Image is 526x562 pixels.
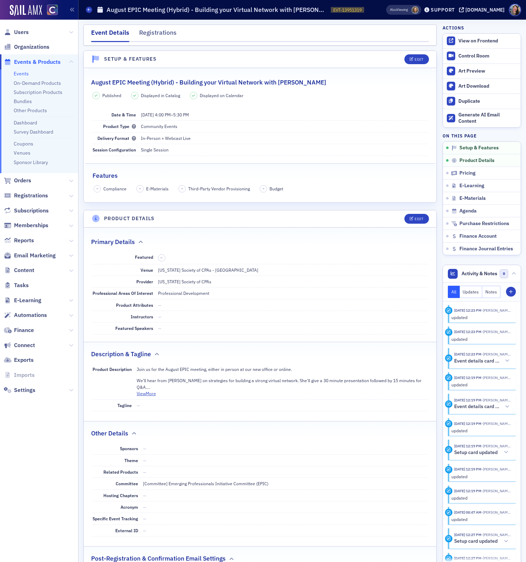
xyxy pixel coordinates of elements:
[4,28,29,36] a: Users
[459,7,507,12] button: [DOMAIN_NAME]
[445,466,452,473] div: Update
[4,222,48,229] a: Memberships
[481,556,511,561] span: Lindsay Moore
[459,183,484,189] span: E-Learning
[454,308,481,313] time: 8/7/2025 12:23 PM
[445,509,452,516] div: Update
[14,150,30,156] a: Venues
[4,58,61,66] a: Events & Products
[14,58,61,66] span: Events & Products
[136,279,153,284] span: Provider
[97,135,136,141] span: Delivery Format
[481,510,511,515] span: Lindsay Moore
[443,79,521,94] a: Art Download
[445,535,452,542] div: Activity
[155,112,171,117] time: 4:00 PM
[454,488,481,493] time: 8/7/2025 12:19 PM
[454,375,481,380] time: 8/7/2025 12:19 PM
[459,246,513,252] span: Finance Journal Entries
[443,25,464,31] h4: Actions
[454,398,481,402] time: 8/7/2025 12:19 PM
[4,207,49,215] a: Subscriptions
[460,286,483,298] button: Updates
[445,354,452,362] div: Activity
[104,215,155,222] h4: Product Details
[117,402,132,408] span: Tagline
[458,53,517,59] div: Control Room
[454,329,481,334] time: 8/7/2025 12:23 PM
[445,307,452,314] div: Update
[91,28,129,42] div: Event Details
[141,123,177,129] span: Community Events
[459,170,476,176] span: Pricing
[143,504,146,510] span: —
[454,467,481,472] time: 8/7/2025 12:19 PM
[141,135,191,141] span: In-Person + Webcast Live
[454,510,481,515] time: 7/18/2025 08:47 AM
[454,532,481,537] time: 6/30/2025 12:27 PM
[509,4,521,16] span: Profile
[481,488,511,493] span: Lindsay Moore
[445,374,452,381] div: Update
[262,186,265,191] span: –
[459,195,486,202] span: E-Materials
[454,421,481,426] time: 8/7/2025 12:19 PM
[14,282,29,289] span: Tasks
[131,314,153,319] span: Instructors
[103,123,136,129] span: Product Type
[458,112,517,124] div: Generate AI Email Content
[137,402,140,408] span: —
[448,286,460,298] button: All
[91,350,151,359] h2: Description & Tagline
[143,516,146,521] span: —
[10,5,42,16] img: SailAMX
[269,185,283,192] span: Budget
[14,237,34,244] span: Reports
[481,532,511,537] span: Lindsay Moore
[481,421,511,426] span: Lindsay Moore
[451,516,511,522] div: updated
[445,420,452,427] div: Update
[158,267,258,273] span: [US_STATE] Society of CPAs - [GEOGRAPHIC_DATA]
[4,386,35,394] a: Settings
[14,311,47,319] span: Automations
[451,495,511,501] div: updated
[454,556,481,561] time: 6/30/2025 12:27 PM
[14,207,49,215] span: Subscriptions
[143,469,146,475] span: —
[451,336,511,342] div: updated
[4,192,48,199] a: Registrations
[333,7,362,13] span: EVT-13951319
[454,443,481,448] time: 8/7/2025 12:19 PM
[14,371,35,379] span: Imports
[102,92,121,99] span: Published
[4,252,56,259] a: Email Marketing
[143,493,146,498] span: —
[115,528,138,533] span: External ID
[115,325,153,331] span: Featured Speakers
[141,147,169,153] span: Single Session
[141,112,154,117] span: [DATE]
[4,341,35,349] a: Connect
[459,157,494,164] span: Product Details
[181,186,183,191] span: –
[481,308,511,313] span: Lindsay Moore
[459,221,509,227] span: Purchase Restrictions
[390,7,408,12] span: Viewing
[188,185,250,192] span: Third-Party Vendor Provisioning
[158,314,162,319] span: —
[500,269,508,278] span: 0
[93,171,118,180] h2: Features
[158,325,162,331] span: —
[158,290,209,296] div: Professional Development
[139,186,141,191] span: –
[454,538,498,544] h5: Setup card updated
[47,5,58,15] img: SailAMX
[4,43,49,51] a: Organizations
[135,254,153,260] span: Featured
[443,94,521,109] button: Duplicate
[454,352,481,357] time: 8/7/2025 12:23 PM
[415,57,423,61] div: Edit
[14,297,41,304] span: E-Learning
[143,528,146,533] span: —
